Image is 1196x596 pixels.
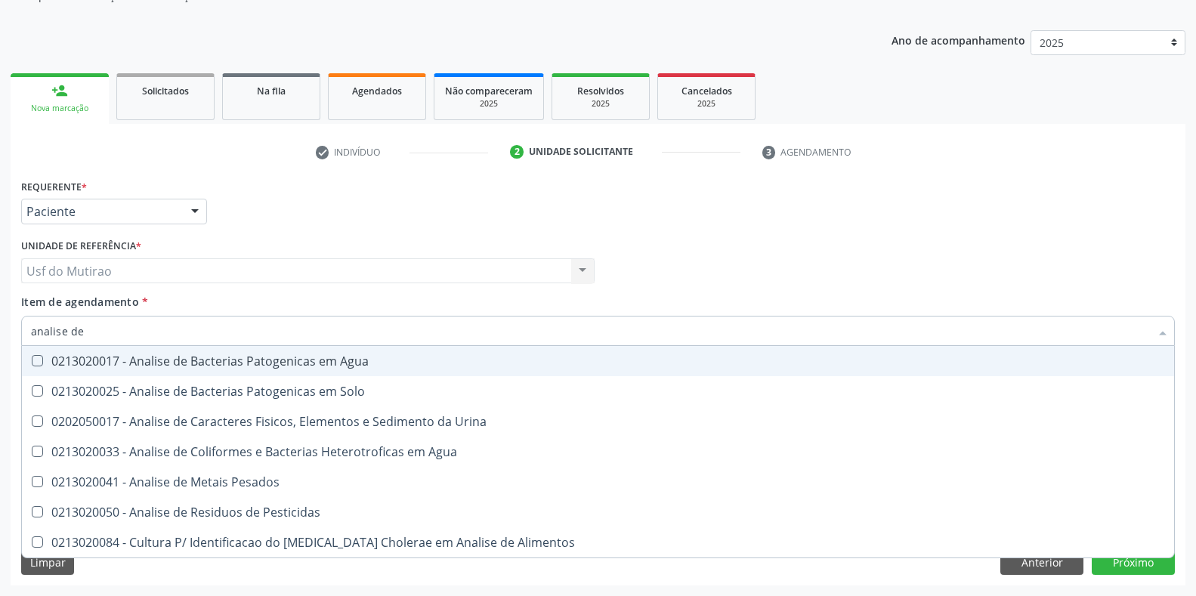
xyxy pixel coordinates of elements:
[529,145,633,159] div: Unidade solicitante
[31,536,1165,548] div: 0213020084 - Cultura P/ Identificacao do [MEDICAL_DATA] Cholerae em Analise de Alimentos
[31,316,1150,346] input: Buscar por procedimentos
[51,82,68,99] div: person_add
[31,355,1165,367] div: 0213020017 - Analise de Bacterias Patogenicas em Agua
[31,506,1165,518] div: 0213020050 - Analise de Residuos de Pesticidas
[669,98,744,110] div: 2025
[445,98,533,110] div: 2025
[510,145,524,159] div: 2
[31,385,1165,397] div: 0213020025 - Analise de Bacterias Patogenicas em Solo
[681,85,732,97] span: Cancelados
[352,85,402,97] span: Agendados
[257,85,286,97] span: Na fila
[892,30,1025,49] p: Ano de acompanhamento
[21,175,87,199] label: Requerente
[31,415,1165,428] div: 0202050017 - Analise de Caracteres Fisicos, Elementos e Sedimento da Urina
[31,446,1165,458] div: 0213020033 - Analise de Coliformes e Bacterias Heterotroficas em Agua
[577,85,624,97] span: Resolvidos
[26,204,176,219] span: Paciente
[142,85,189,97] span: Solicitados
[21,103,98,114] div: Nova marcação
[563,98,638,110] div: 2025
[21,549,74,575] button: Limpar
[21,235,141,258] label: Unidade de referência
[31,476,1165,488] div: 0213020041 - Analise de Metais Pesados
[1000,549,1083,575] button: Anterior
[445,85,533,97] span: Não compareceram
[1092,549,1175,575] button: Próximo
[21,295,139,309] span: Item de agendamento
